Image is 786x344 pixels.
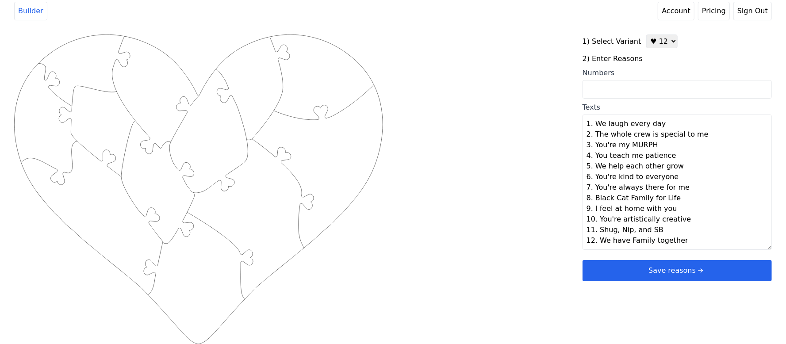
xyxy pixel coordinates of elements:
input: Numbers [583,80,772,99]
button: Sign Out [733,2,772,20]
textarea: Texts [583,115,772,250]
svg: arrow right short [696,266,705,275]
a: Account [658,2,694,20]
label: 1) Select Variant [583,36,641,47]
button: Save reasonsarrow right short [583,260,772,281]
label: 2) Enter Reasons [583,54,772,64]
div: Texts [583,102,772,113]
a: Pricing [698,2,730,20]
div: Numbers [583,68,772,78]
a: Builder [14,2,47,20]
